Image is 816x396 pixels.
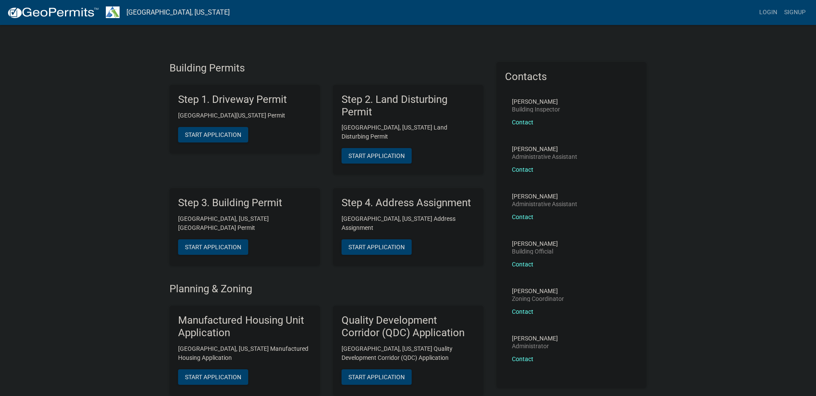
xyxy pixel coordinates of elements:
h5: Manufactured Housing Unit Application [178,314,311,339]
h5: Step 2. Land Disturbing Permit [342,93,475,118]
p: Building Inspector [512,106,560,112]
h5: Step 1. Driveway Permit [178,93,311,106]
a: Contact [512,261,533,268]
h5: Step 4. Address Assignment [342,197,475,209]
p: Administrator [512,343,558,349]
p: [GEOGRAPHIC_DATA], [US_STATE][GEOGRAPHIC_DATA] Permit [178,214,311,232]
a: Login [756,4,781,21]
p: [GEOGRAPHIC_DATA], [US_STATE] Quality Development Corridor (QDC) Application [342,344,475,362]
img: Troup County, Georgia [106,6,120,18]
p: [GEOGRAPHIC_DATA][US_STATE] Permit [178,111,311,120]
p: Building Official [512,248,558,254]
p: [GEOGRAPHIC_DATA], [US_STATE] Address Assignment [342,214,475,232]
a: Contact [512,356,533,362]
p: [PERSON_NAME] [512,193,577,199]
a: Contact [512,119,533,126]
p: [PERSON_NAME] [512,241,558,247]
span: Start Application [348,152,405,159]
span: Start Application [348,244,405,251]
p: [GEOGRAPHIC_DATA], [US_STATE] Land Disturbing Permit [342,123,475,141]
a: Contact [512,308,533,315]
button: Start Application [342,239,412,255]
button: Start Application [178,127,248,142]
h5: Contacts [505,71,638,83]
h4: Building Permits [169,62,483,74]
button: Start Application [342,148,412,164]
a: [GEOGRAPHIC_DATA], [US_STATE] [126,5,230,20]
span: Start Application [185,373,241,380]
p: [PERSON_NAME] [512,99,560,105]
p: Administrative Assistant [512,201,577,207]
p: Zoning Coordinator [512,296,564,302]
button: Start Application [178,369,248,385]
span: Start Application [185,131,241,138]
p: Administrative Assistant [512,154,577,160]
span: Start Application [348,373,405,380]
a: Contact [512,166,533,173]
h4: Planning & Zoning [169,283,483,295]
a: Signup [781,4,809,21]
button: Start Application [178,239,248,255]
span: Start Application [185,244,241,251]
p: [GEOGRAPHIC_DATA], [US_STATE] Manufactured Housing Application [178,344,311,362]
p: [PERSON_NAME] [512,146,577,152]
a: Contact [512,213,533,220]
p: [PERSON_NAME] [512,335,558,341]
p: [PERSON_NAME] [512,288,564,294]
h5: Quality Development Corridor (QDC) Application [342,314,475,339]
button: Start Application [342,369,412,385]
h5: Step 3. Building Permit [178,197,311,209]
